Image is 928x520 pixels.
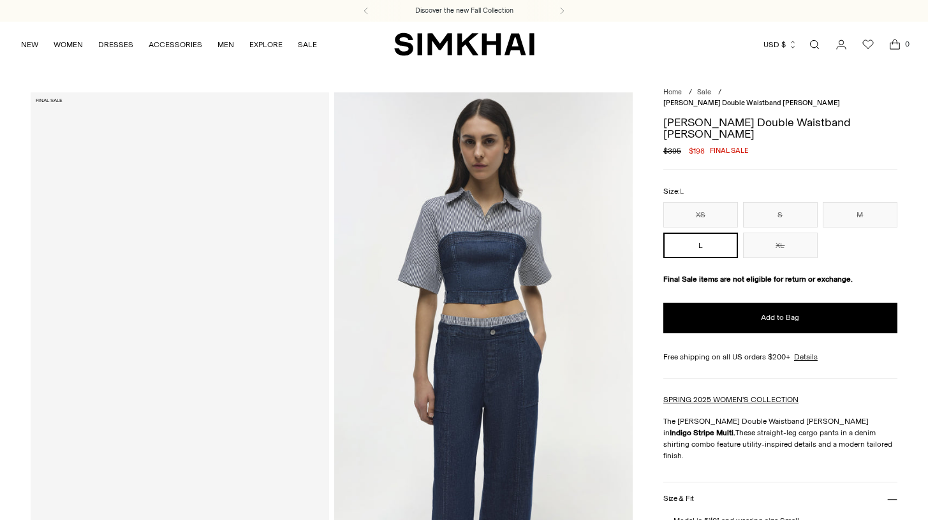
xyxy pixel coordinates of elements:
h3: Size & Fit [663,495,694,503]
a: ACCESSORIES [149,31,202,59]
a: Open search modal [802,32,827,57]
strong: Indigo Stripe Multi. [670,428,735,437]
a: NEW [21,31,38,59]
button: S [743,202,818,227]
span: Add to Bag [761,312,799,323]
a: Go to the account page [829,32,854,57]
button: XL [743,233,818,258]
a: Open cart modal [882,32,908,57]
a: MEN [217,31,234,59]
a: WOMEN [54,31,83,59]
a: DRESSES [98,31,133,59]
a: EXPLORE [249,31,283,59]
a: SIMKHAI [394,32,534,57]
a: SALE [298,31,317,59]
span: L [680,187,684,196]
a: Discover the new Fall Collection [415,6,513,16]
button: L [663,233,738,258]
nav: breadcrumbs [663,87,897,108]
span: [PERSON_NAME] Double Waistband [PERSON_NAME] [663,99,840,107]
span: $198 [689,145,705,157]
a: Wishlist [855,32,881,57]
h1: [PERSON_NAME] Double Waistband [PERSON_NAME] [663,117,897,140]
div: / [689,87,692,98]
span: 0 [901,38,913,50]
strong: Final Sale items are not eligible for return or exchange. [663,275,853,284]
button: M [823,202,897,227]
button: Size & Fit [663,482,897,515]
a: Home [663,88,682,96]
a: SPRING 2025 WOMEN'S COLLECTION [663,395,799,404]
button: USD $ [763,31,797,59]
button: Add to Bag [663,303,897,333]
div: Free shipping on all US orders $200+ [663,351,897,363]
button: XS [663,202,738,227]
a: Details [794,351,818,363]
s: $395 [663,145,681,157]
label: Size: [663,185,684,198]
a: Sale [697,88,711,96]
div: / [718,87,721,98]
p: The [PERSON_NAME] Double Waistband [PERSON_NAME] in These straight-leg cargo pants in a denim shi... [663,415,897,461]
